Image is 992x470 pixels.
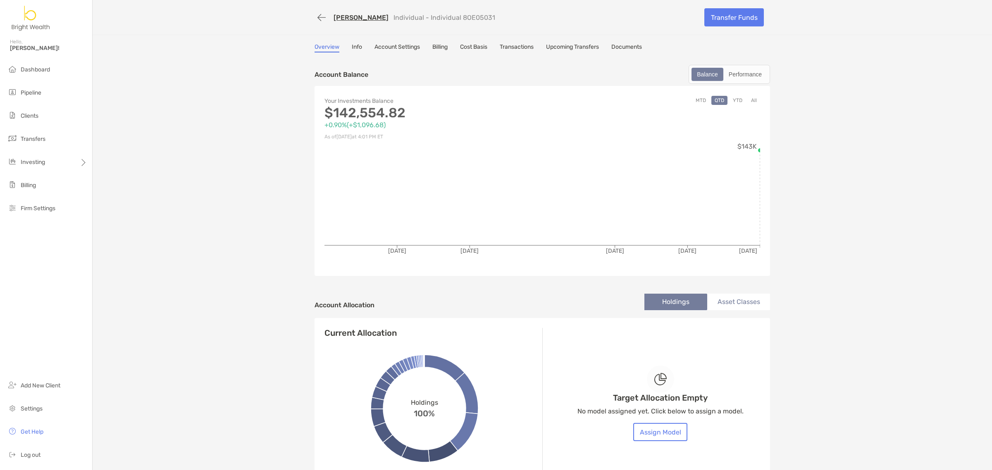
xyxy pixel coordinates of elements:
div: Performance [724,69,766,80]
span: Firm Settings [21,205,55,212]
img: Zoe Logo [10,3,52,33]
span: Add New Client [21,382,60,389]
img: get-help icon [7,426,17,436]
img: transfers icon [7,133,17,143]
a: [PERSON_NAME] [334,14,389,21]
img: logout icon [7,449,17,459]
a: Billing [432,43,448,52]
a: Documents [611,43,642,52]
tspan: [DATE] [678,247,696,254]
tspan: [DATE] [739,247,757,254]
p: +0.90% ( +$1,096.68 ) [324,120,542,130]
a: Transactions [500,43,534,52]
tspan: [DATE] [388,247,406,254]
span: Log out [21,451,41,458]
span: Transfers [21,135,45,142]
a: Cost Basis [460,43,487,52]
p: Individual - Individual 8OE05031 [393,14,495,21]
span: Get Help [21,428,43,435]
a: Transfer Funds [704,8,764,26]
img: billing icon [7,180,17,190]
p: No model assigned yet. Click below to assign a model. [577,406,744,416]
tspan: [DATE] [606,247,624,254]
span: Pipeline [21,89,41,96]
span: Dashboard [21,66,50,73]
tspan: $143K [737,142,757,150]
button: All [748,96,760,105]
img: clients icon [7,110,17,120]
span: Holdings [411,399,438,406]
h4: Account Allocation [315,301,374,309]
div: segmented control [689,65,770,84]
img: dashboard icon [7,64,17,74]
a: Overview [315,43,339,52]
button: Assign Model [633,423,687,441]
li: Holdings [644,294,707,310]
tspan: [DATE] [460,247,479,254]
div: Balance [692,69,723,80]
p: As of [DATE] at 4:01 PM ET [324,132,542,142]
p: Account Balance [315,69,368,80]
button: YTD [730,96,746,105]
h4: Target Allocation Empty [613,393,708,403]
span: Clients [21,112,38,119]
a: Info [352,43,362,52]
span: Investing [21,159,45,166]
img: settings icon [7,403,17,413]
img: pipeline icon [7,87,17,97]
p: $142,554.82 [324,108,542,118]
span: Settings [21,405,43,412]
span: 100% [414,406,435,418]
button: MTD [692,96,709,105]
img: add_new_client icon [7,380,17,390]
img: firm-settings icon [7,203,17,213]
a: Upcoming Transfers [546,43,599,52]
p: Your Investments Balance [324,96,542,106]
span: Billing [21,182,36,189]
img: investing icon [7,157,17,166]
li: Asset Classes [707,294,770,310]
h4: Current Allocation [324,328,397,338]
button: QTD [711,96,727,105]
span: [PERSON_NAME]! [10,45,87,52]
a: Account Settings [374,43,420,52]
